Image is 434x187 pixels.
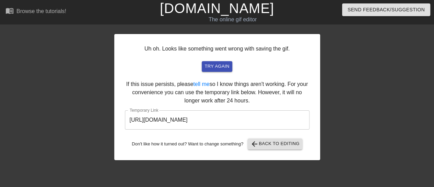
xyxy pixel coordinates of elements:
span: menu_book [5,7,14,15]
span: Back to Editing [250,140,300,148]
a: [DOMAIN_NAME] [160,1,274,16]
span: Send Feedback/Suggestion [348,5,425,14]
a: tell me [193,81,209,87]
div: The online gif editor [148,15,317,24]
div: Browse the tutorials! [16,8,66,14]
button: try again [202,61,232,72]
input: bare [125,110,309,130]
a: Browse the tutorials! [5,7,66,17]
div: Don't like how it turned out? Want to change something? [125,139,309,150]
button: Back to Editing [248,139,302,150]
button: Send Feedback/Suggestion [342,3,430,16]
div: Uh oh. Looks like something went wrong with saving the gif. If this issue persists, please so I k... [114,34,320,160]
span: try again [204,63,229,70]
span: arrow_back [250,140,259,148]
